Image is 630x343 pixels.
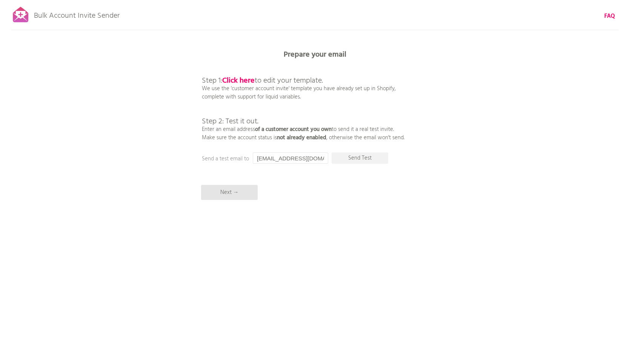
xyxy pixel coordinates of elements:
span: Step 2: Test it out. [202,115,258,128]
p: Next → [201,185,258,200]
a: FAQ [604,12,615,20]
b: FAQ [604,12,615,21]
span: Step 1: to edit your template. [202,75,323,87]
p: We use the 'customer account invite' template you have already set up in Shopify, complete with s... [202,60,404,142]
b: Prepare your email [284,49,346,61]
a: Click here [222,75,255,87]
p: Send Test [332,152,388,164]
p: Send a test email to [202,155,353,163]
b: not already enabled [277,133,326,142]
b: of a customer account you own [255,125,332,134]
p: Bulk Account Invite Sender [34,5,120,23]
